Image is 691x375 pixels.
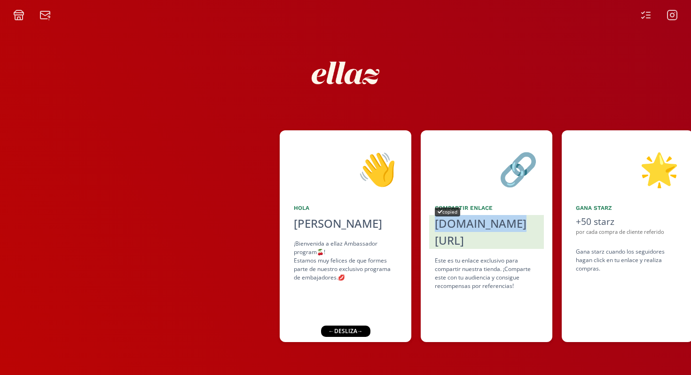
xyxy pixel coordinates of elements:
[576,228,679,236] div: por cada compra de cliente referido
[303,31,388,115] img: nKmKAABZpYV7
[576,215,679,229] div: +50 starz
[294,215,397,232] div: [PERSON_NAME]
[576,144,679,192] div: 🌟
[435,215,538,249] div: [DOMAIN_NAME][URL]
[576,204,679,212] div: Gana starz
[576,247,679,273] div: Gana starz cuando los seguidores hagan click en tu enlace y realiza compras .
[294,204,397,212] div: Hola
[294,239,397,282] div: ¡Bienvenida a ellaz Ambassador program🍒! Estamos muy felices de que formes parte de nuestro exclu...
[435,256,538,290] div: Este es tu enlace exclusivo para compartir nuestra tienda. ¡Comparte este con tu audiencia y cons...
[435,204,538,212] div: Compartir Enlace
[435,207,460,216] div: copied
[294,144,397,192] div: 👋
[435,144,538,192] div: 🔗
[321,326,370,337] div: ← desliza →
